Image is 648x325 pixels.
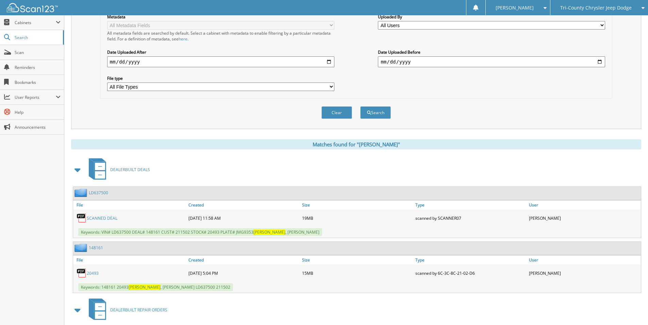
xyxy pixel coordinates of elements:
img: PDF.png [77,268,87,278]
span: [PERSON_NAME] [129,284,161,290]
label: Date Uploaded Before [378,49,605,55]
label: File type [107,75,334,81]
div: [DATE] 11:58 AM [187,211,300,225]
div: 15MB [300,266,414,280]
span: Tri-County Chrysler Jeep Dodge [560,6,632,10]
div: 19MB [300,211,414,225]
span: Help [15,109,61,115]
a: Type [414,255,527,265]
label: Metadata [107,14,334,20]
span: Keywords: VIN# LD637500 DEAL# 148161 CUST# 211502 STOCK# 20493 PLATE# JMG9353 , [PERSON_NAME] [78,228,322,236]
div: scanned by 6C-3C-8C-21-02-D6 [414,266,527,280]
div: Matches found for "[PERSON_NAME]" [71,139,641,149]
span: DEALERBUILT REPAIR ORDERS [110,307,167,313]
a: Created [187,200,300,210]
a: Type [414,200,527,210]
button: Search [360,106,391,119]
span: [PERSON_NAME] [253,229,285,235]
span: [PERSON_NAME] [496,6,534,10]
span: Keywords: 148161 20493 , [PERSON_NAME] LD637500 211502 [78,283,233,291]
span: Reminders [15,65,61,70]
a: here [179,36,187,42]
input: start [107,56,334,67]
a: User [527,200,641,210]
iframe: Chat Widget [614,292,648,325]
img: folder2.png [74,243,89,252]
div: [PERSON_NAME] [527,266,641,280]
label: Date Uploaded After [107,49,334,55]
div: scanned by SCANNER07 [414,211,527,225]
a: File [73,255,187,265]
a: SCANNED DEAL [87,215,117,221]
button: Clear [321,106,352,119]
a: DEALERBUILT DEALS [85,156,150,183]
span: Announcements [15,124,61,130]
a: Created [187,255,300,265]
a: Size [300,200,414,210]
a: DEALERBUILT REPAIR ORDERS [85,296,167,323]
span: Scan [15,50,61,55]
span: Bookmarks [15,79,61,85]
label: Uploaded By [378,14,605,20]
a: LD637500 [89,190,108,196]
img: scan123-logo-white.svg [7,3,58,12]
a: 148161 [89,245,103,251]
div: [PERSON_NAME] [527,211,641,225]
a: File [73,200,187,210]
a: User [527,255,641,265]
img: PDF.png [77,213,87,223]
span: Search [15,35,60,40]
div: [DATE] 5:04 PM [187,266,300,280]
a: 20493 [87,270,99,276]
a: Size [300,255,414,265]
input: end [378,56,605,67]
span: Cabinets [15,20,56,25]
div: All metadata fields are searched by default. Select a cabinet with metadata to enable filtering b... [107,30,334,42]
span: DEALERBUILT DEALS [110,167,150,173]
img: folder2.png [74,188,89,197]
span: User Reports [15,94,56,100]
